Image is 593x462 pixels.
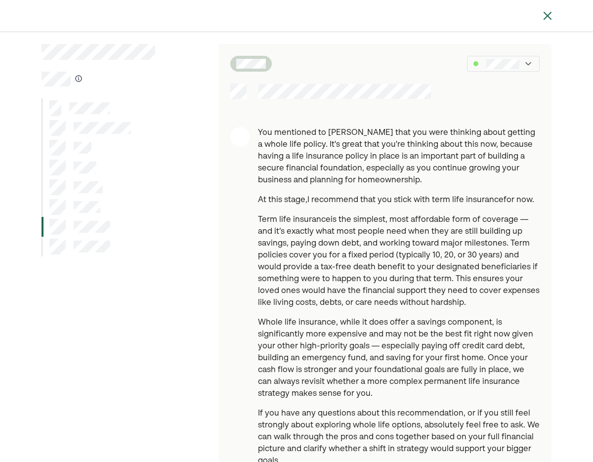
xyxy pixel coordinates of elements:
p: is the simplest, most affordable form of coverage — and it’s exactly what most people need when t... [258,214,540,309]
p: At this stage, for now. [258,194,540,206]
p: Whole life insurance, while it does offer a savings component, is significantly more expensive an... [258,317,540,400]
p: You mentioned to [PERSON_NAME] that you were thinking about getting a whole life policy. It's gre... [258,127,540,186]
span: Term life insurance [258,216,331,224]
span: I recommend that you stick with term life insurance [307,196,504,204]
